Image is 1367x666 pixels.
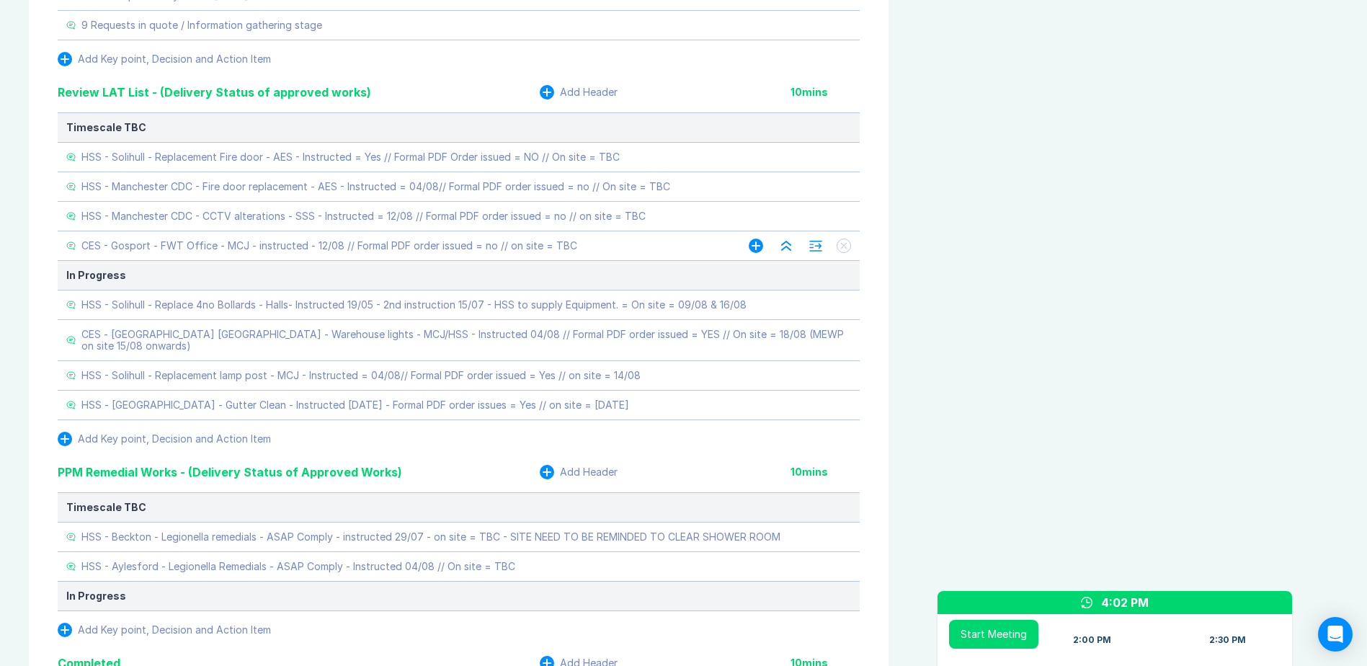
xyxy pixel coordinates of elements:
div: Add Key point, Decision and Action Item [78,433,271,445]
div: HSS - [GEOGRAPHIC_DATA] - Gutter Clean - Instructed [DATE] - Formal PDF order issues = Yes // on ... [81,399,629,411]
button: Add Key point, Decision and Action Item [58,52,271,66]
div: In Progress [66,270,851,281]
button: Add Key point, Decision and Action Item [58,432,271,446]
div: CES - [GEOGRAPHIC_DATA] [GEOGRAPHIC_DATA] - Warehouse lights - MCJ/HSS - Instructed 04/08 // Form... [81,329,851,352]
div: 4:02 PM [1101,594,1149,611]
div: Open Intercom Messenger [1318,617,1353,652]
div: 10 mins [791,86,860,98]
div: In Progress [66,590,851,602]
div: Review LAT List - (Delivery Status of approved works) [58,84,371,101]
div: HSS - Manchester CDC - CCTV alterations - SSS - Instructed = 12/08 // Formal PDF order issued = n... [81,210,646,222]
button: Start Meeting [949,620,1038,649]
div: Timescale TBC [66,122,851,133]
div: HSS - Aylesford - Legionella Remedials - ASAP Comply - Instructed 04/08 // On site = TBC [81,561,515,572]
div: 9 Requests in quote / Information gathering stage [81,19,322,31]
div: 10 mins [791,466,860,478]
div: PPM Remedial Works - (Delivery Status of Approved Works) [58,463,402,481]
div: HSS - Solihull - Replacement Fire door - AES - Instructed = Yes // Formal PDF Order issued = NO /... [81,151,620,163]
div: Add Key point, Decision and Action Item [78,53,271,65]
div: 2:00 PM [1073,634,1111,646]
div: HSS - Solihull - Replacement lamp post - MCJ - Instructed = 04/08// Formal PDF order issued = Yes... [81,370,641,381]
button: Add Key point, Decision and Action Item [58,623,271,637]
div: 2:30 PM [1209,634,1246,646]
div: HSS - Beckton - Legionella remedials - ASAP Comply - instructed 29/07 - on site = TBC - SITE NEED... [81,531,780,543]
div: Add Key point, Decision and Action Item [78,624,271,636]
button: Add Header [540,85,618,99]
div: Timescale TBC [66,502,851,513]
div: HSS - Manchester CDC - Fire door replacement - AES - Instructed = 04/08// Formal PDF order issued... [81,181,670,192]
div: Add Header [560,466,618,478]
button: Add Header [540,465,618,479]
div: CES - Gosport - FWT Office - MCJ - instructed - 12/08 // Formal PDF order issued = no // on site ... [81,240,577,252]
div: Add Header [560,86,618,98]
div: HSS - Solihull - Replace 4no Bollards - Halls- Instructed 19/05 - 2nd instruction 15/07 - HSS to ... [81,299,747,311]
